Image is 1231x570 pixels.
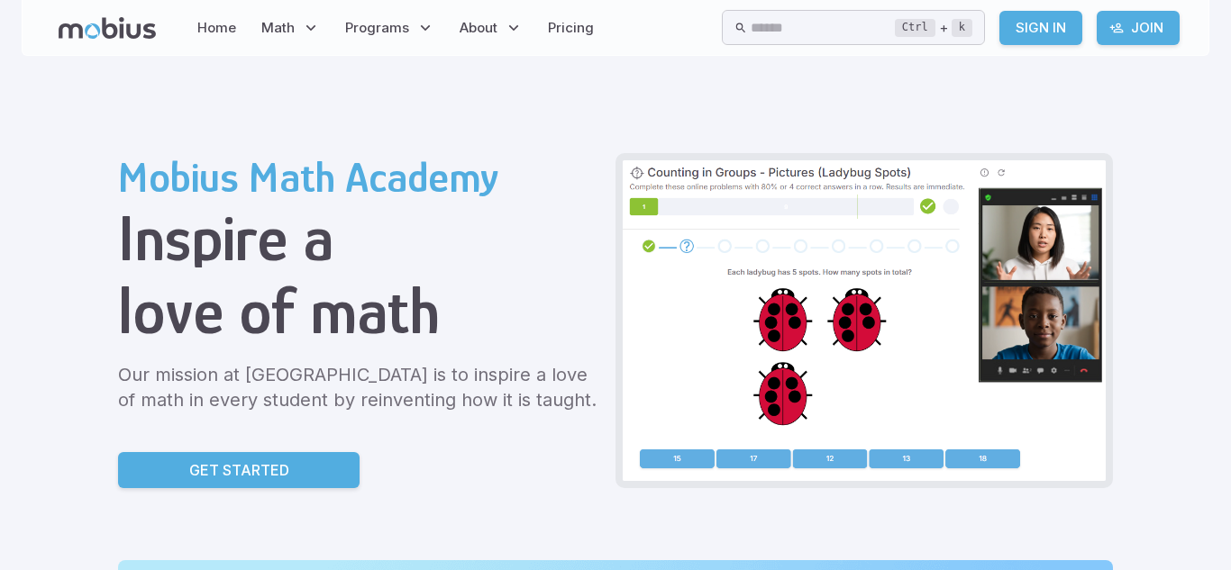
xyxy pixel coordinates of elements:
kbd: k [952,19,972,37]
kbd: Ctrl [895,19,935,37]
p: Get Started [189,459,289,481]
div: + [895,17,972,39]
h2: Mobius Math Academy [118,153,601,202]
span: Programs [345,18,409,38]
a: Home [192,7,242,49]
a: Join [1097,11,1180,45]
h1: love of math [118,275,601,348]
a: Sign In [999,11,1082,45]
span: About [460,18,497,38]
a: Pricing [543,7,599,49]
h1: Inspire a [118,202,601,275]
img: Grade 2 Class [623,160,1106,481]
a: Get Started [118,452,360,488]
p: Our mission at [GEOGRAPHIC_DATA] is to inspire a love of math in every student by reinventing how... [118,362,601,412]
span: Math [261,18,295,38]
